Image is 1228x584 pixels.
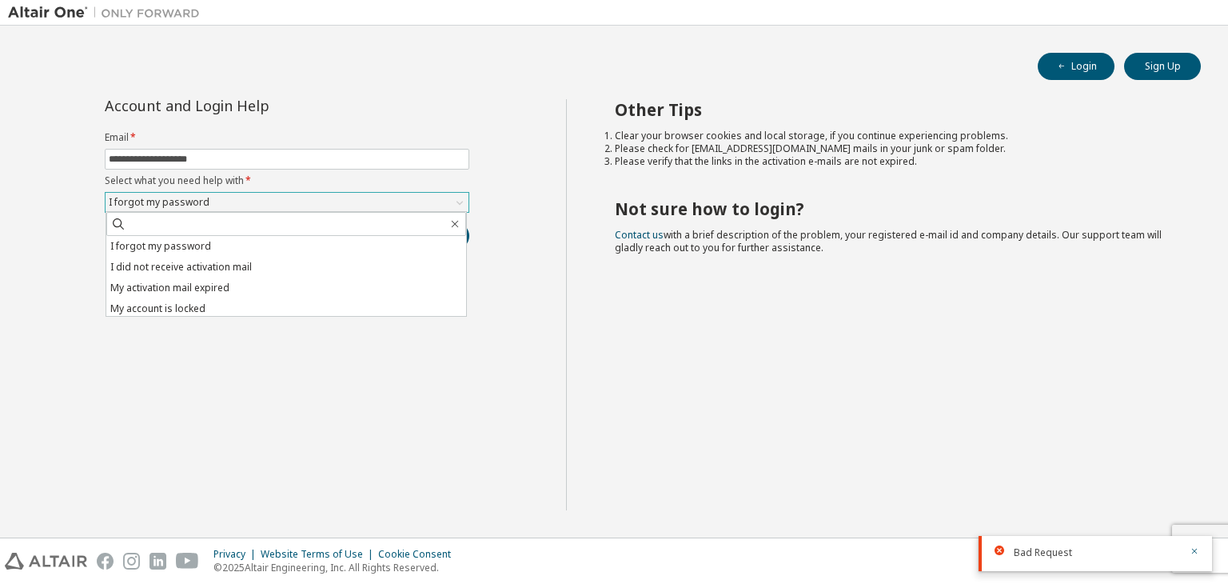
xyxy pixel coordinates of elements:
[105,99,397,112] div: Account and Login Help
[97,553,114,570] img: facebook.svg
[615,99,1173,120] h2: Other Tips
[615,155,1173,168] li: Please verify that the links in the activation e-mails are not expired.
[106,236,466,257] li: I forgot my password
[1124,53,1201,80] button: Sign Up
[105,174,469,187] label: Select what you need help with
[1014,546,1072,559] span: Bad Request
[8,5,208,21] img: Altair One
[106,193,468,212] div: I forgot my password
[176,553,199,570] img: youtube.svg
[150,553,166,570] img: linkedin.svg
[1038,53,1114,80] button: Login
[615,228,664,242] a: Contact us
[615,130,1173,142] li: Clear your browser cookies and local storage, if you continue experiencing problems.
[378,548,460,561] div: Cookie Consent
[105,131,469,144] label: Email
[615,228,1162,254] span: with a brief description of the problem, your registered e-mail id and company details. Our suppo...
[123,553,140,570] img: instagram.svg
[261,548,378,561] div: Website Terms of Use
[213,561,460,574] p: © 2025 Altair Engineering, Inc. All Rights Reserved.
[106,194,212,211] div: I forgot my password
[615,198,1173,219] h2: Not sure how to login?
[213,548,261,561] div: Privacy
[5,553,87,570] img: altair_logo.svg
[615,142,1173,155] li: Please check for [EMAIL_ADDRESS][DOMAIN_NAME] mails in your junk or spam folder.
